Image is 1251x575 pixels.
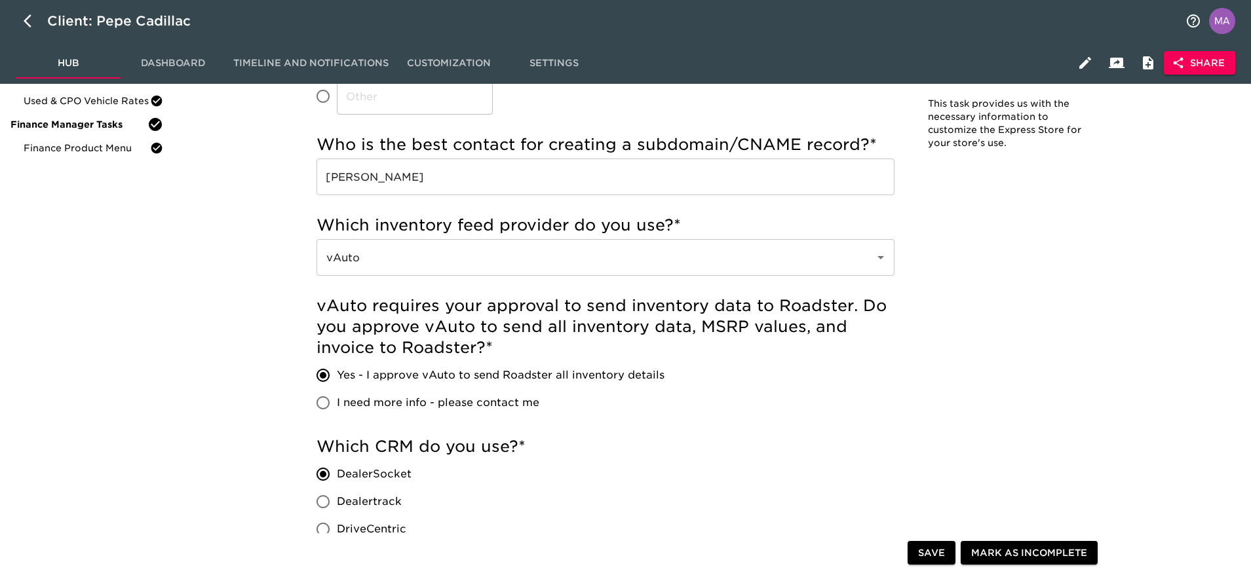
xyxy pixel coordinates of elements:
h5: Who is the best contact for creating a subdomain/CNAME record? [317,134,895,155]
span: Yes - I approve vAuto to send Roadster all inventory details [337,367,664,383]
button: Open [872,248,890,267]
img: Profile [1209,8,1235,34]
span: Save [918,545,945,561]
button: notifications [1178,5,1209,37]
button: Share [1164,51,1235,75]
button: Edit Hub [1069,47,1101,79]
span: Finance Manager Tasks [10,118,147,131]
span: Mark as Incomplete [971,545,1087,561]
span: DriveCentric [337,521,406,537]
span: DealerSocket [337,466,412,482]
span: Used & CPO Vehicle Rates [24,94,150,107]
span: Settings [509,55,598,71]
p: This task provides us with the necessary information to customize the Express Store for your stor... [928,98,1085,150]
span: Hub [24,55,113,71]
button: Client View [1101,47,1132,79]
span: Finance Product Menu [24,141,150,155]
span: Dealertrack [337,494,402,510]
h5: Which CRM do you use? [317,436,895,457]
button: Mark as Incomplete [961,541,1098,565]
span: Dashboard [128,55,218,71]
span: Share [1174,55,1225,71]
span: Timeline and Notifications [233,55,389,71]
div: Client: Pepe Cadillac [47,10,209,31]
h5: vAuto requires your approval to send inventory data to Roadster. Do you approve vAuto to send all... [317,295,895,358]
span: Customization [404,55,493,71]
input: Other [337,78,493,115]
button: Save [908,541,955,565]
h5: Which inventory feed provider do you use? [317,215,895,236]
button: Internal Notes and Comments [1132,47,1164,79]
span: I need more info - please contact me [337,395,539,411]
